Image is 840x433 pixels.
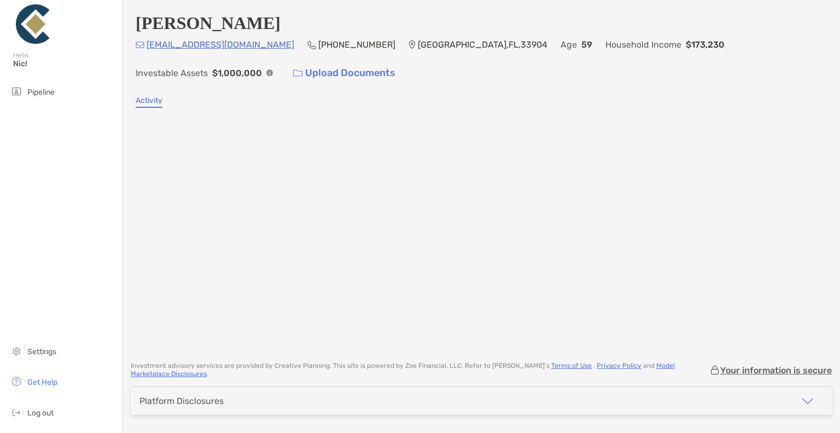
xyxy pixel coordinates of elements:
p: $173,230 [686,38,725,51]
p: [GEOGRAPHIC_DATA] , FL , 33904 [418,38,547,51]
p: Your information is secure [720,365,832,376]
p: Age [561,38,577,51]
img: get-help icon [10,375,23,388]
p: Household Income [605,38,681,51]
span: Get Help [27,378,57,387]
p: [EMAIL_ADDRESS][DOMAIN_NAME] [147,38,294,51]
a: Privacy Policy [597,362,641,370]
img: pipeline icon [10,85,23,98]
img: Email Icon [136,42,144,48]
div: Platform Disclosures [139,396,224,406]
img: button icon [293,70,302,77]
a: Model Marketplace Disclosures [131,362,675,378]
p: 59 [581,38,592,51]
p: [PHONE_NUMBER] [318,38,395,51]
img: Location Icon [409,41,416,49]
a: Activity [136,96,162,108]
img: Zoe Logo [13,4,52,44]
h4: [PERSON_NAME] [136,13,281,33]
p: Investable Assets [136,66,208,80]
img: logout icon [10,406,23,419]
p: $1,000,000 [212,66,262,80]
p: Investment advisory services are provided by Creative Planning . This site is powered by Zoe Fina... [131,362,709,378]
img: Phone Icon [307,41,316,49]
a: Terms of Use [551,362,592,370]
span: Log out [27,408,54,418]
img: Info Icon [266,70,273,76]
img: settings icon [10,344,23,357]
span: Nic! [13,59,115,68]
span: Pipeline [27,88,55,97]
span: Settings [27,347,56,356]
img: icon arrow [801,395,814,408]
a: Upload Documents [286,61,402,85]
